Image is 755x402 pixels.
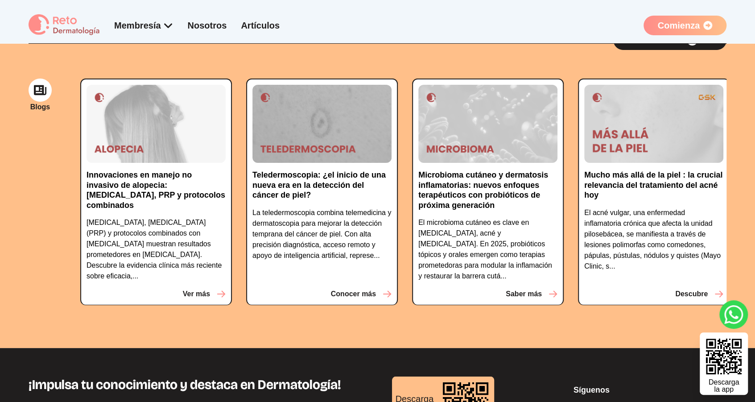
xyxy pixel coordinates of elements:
[183,289,226,299] button: Ver más
[584,207,723,272] p: El acné vulgar, una enfermedad inflamatoria crónica que afecta la unidad pilosebácea, se manifies...
[87,85,226,163] img: Innovaciones en manejo no invasivo de alopecia: microneedling, PRP y protocolos combinados
[584,170,723,200] p: Mucho más allá de la piel : la crucial relevancia del tratamiento del acné hoy
[418,170,557,210] p: Microbioma cutáneo y dermatosis inflamatorias: nuevos enfoques terapéuticos con probióticos de pr...
[418,170,557,217] a: Microbioma cutáneo y dermatosis inflamatorias: nuevos enfoques terapéuticos con probióticos de pr...
[87,170,226,210] p: Innovaciones en manejo no invasivo de alopecia: [MEDICAL_DATA], PRP y protocolos combinados
[241,21,280,30] a: Artículos
[709,379,739,393] div: Descarga la app
[183,289,210,299] p: Ver más
[252,207,392,261] p: La teledermoscopia combina telemedicina y dermatoscopia para mejorar la detección temprana del cá...
[644,16,726,35] a: Comienza
[719,300,748,329] a: whatsapp button
[252,170,392,200] p: Teledermoscopia: ¿el inicio de una nueva era en la detección del cáncer de piel?
[87,170,226,217] a: Innovaciones en manejo no invasivo de alopecia: [MEDICAL_DATA], PRP y protocolos combinados
[506,289,557,299] button: Saber más
[30,102,50,112] p: Blogs
[252,85,392,163] img: Teledermoscopia: ¿el inicio de una nueva era en la detección del cáncer de piel?
[573,384,726,396] p: Síguenos
[675,289,708,299] p: Descubre
[331,289,376,299] p: Conocer más
[29,14,100,36] img: logo Reto dermatología
[584,85,723,163] img: Mucho más allá de la piel : la crucial relevancia del tratamiento del acné hoy
[29,79,52,112] button: Blogs
[418,217,557,282] p: El microbioma cutáneo es clave en [MEDICAL_DATA], acné y [MEDICAL_DATA]. En 2025, probióticos tóp...
[188,21,227,30] a: Nosotros
[418,85,557,163] img: Microbioma cutáneo y dermatosis inflamatorias: nuevos enfoques terapéuticos con probióticos de pr...
[331,289,392,299] button: Conocer más
[506,289,542,299] p: Saber más
[252,170,392,207] a: Teledermoscopia: ¿el inicio de una nueva era en la detección del cáncer de piel?
[29,377,363,393] h3: ¡Impulsa tu conocimiento y destaca en Dermatología!
[114,19,173,32] div: Membresía
[675,289,723,299] button: Descubre
[584,170,723,207] a: Mucho más allá de la piel : la crucial relevancia del tratamiento del acné hoy
[87,217,226,282] p: [MEDICAL_DATA], [MEDICAL_DATA] (PRP) y protocolos combinados con [MEDICAL_DATA] muestran resultad...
